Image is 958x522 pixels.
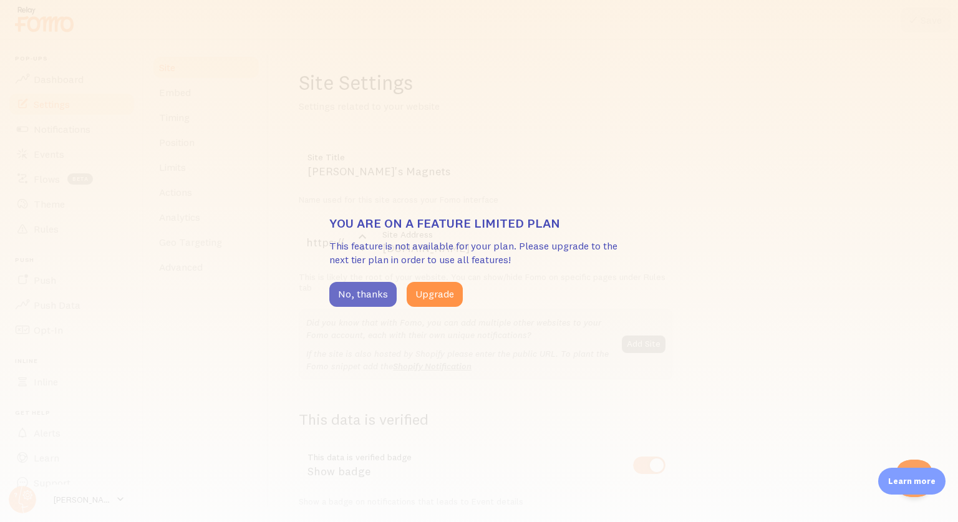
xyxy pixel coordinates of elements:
[329,282,397,307] button: No, thanks
[896,460,933,497] iframe: Help Scout Beacon - Open
[329,215,629,231] h3: You are on a feature limited plan
[878,468,946,495] div: Learn more
[888,475,936,487] p: Learn more
[329,239,629,268] p: This feature is not available for your plan. Please upgrade to the next tier plan in order to use...
[407,282,463,307] button: Upgrade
